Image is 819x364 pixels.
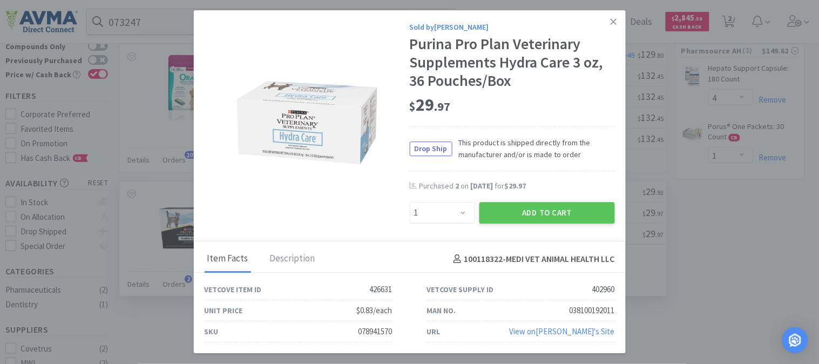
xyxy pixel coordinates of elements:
[435,99,451,114] span: . 97
[452,137,615,161] span: This product is shipped directly from the manufacturer and/or is made to order
[510,327,615,337] a: View on[PERSON_NAME]'s Site
[427,305,456,316] div: Man No.
[410,95,451,116] span: 29
[205,284,262,295] div: Vetcove Item ID
[267,246,318,273] div: Description
[410,142,452,156] span: Drop Ship
[427,326,441,338] div: URL
[570,305,615,318] div: 038100192011
[479,202,615,224] button: Add to Cart
[410,21,615,33] div: Sold by [PERSON_NAME]
[505,181,526,191] span: $29.97
[358,326,392,339] div: 078941570
[782,327,808,353] div: Open Intercom Messenger
[205,326,219,338] div: SKU
[592,284,615,296] div: 402960
[370,284,392,296] div: 426631
[237,52,377,193] img: f9c4afea3f2348d48980e6e25bc9746c_402960.jpeg
[456,181,459,191] span: 2
[471,181,493,191] span: [DATE]
[410,99,416,114] span: $
[419,181,615,192] div: Purchased on for
[205,246,251,273] div: Item Facts
[205,305,243,316] div: Unit Price
[410,36,615,90] div: Purina Pro Plan Veterinary Supplements Hydra Care 3 oz, 36 Pouches/Box
[357,305,392,318] div: $0.83/each
[427,284,494,295] div: Vetcove Supply ID
[449,252,615,266] h4: 100118322 - MEDI VET ANIMAL HEALTH LLC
